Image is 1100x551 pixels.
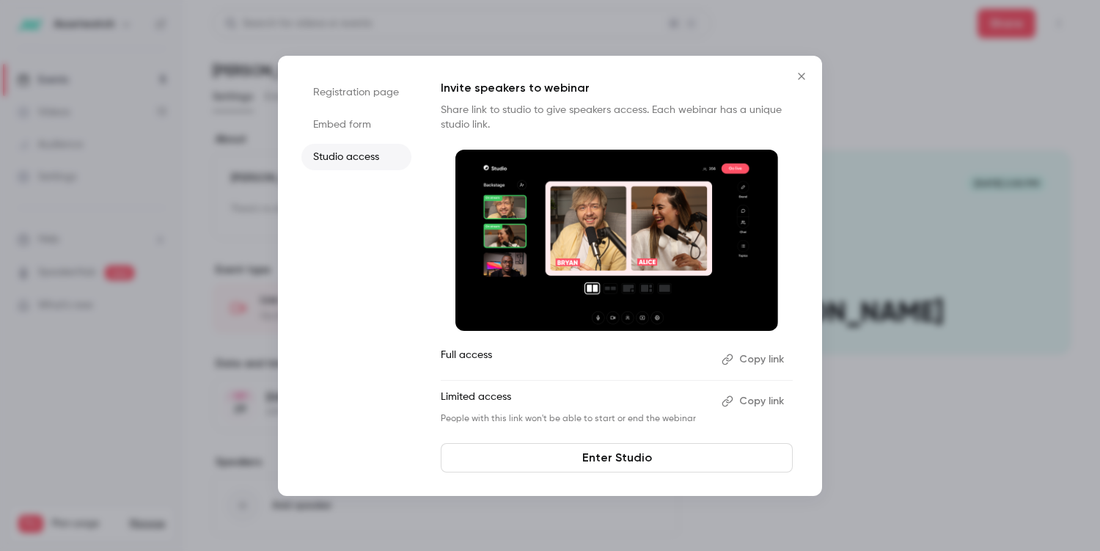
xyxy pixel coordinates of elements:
p: People with this link won't be able to start or end the webinar [441,413,710,425]
button: Copy link [716,390,793,413]
img: Invite speakers to webinar [455,150,778,332]
a: Enter Studio [441,443,793,472]
li: Registration page [301,79,411,106]
p: Limited access [441,390,710,413]
p: Full access [441,348,710,371]
button: Close [787,62,816,91]
li: Studio access [301,144,411,170]
p: Invite speakers to webinar [441,79,793,97]
li: Embed form [301,112,411,138]
button: Copy link [716,348,793,371]
p: Share link to studio to give speakers access. Each webinar has a unique studio link. [441,103,793,132]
